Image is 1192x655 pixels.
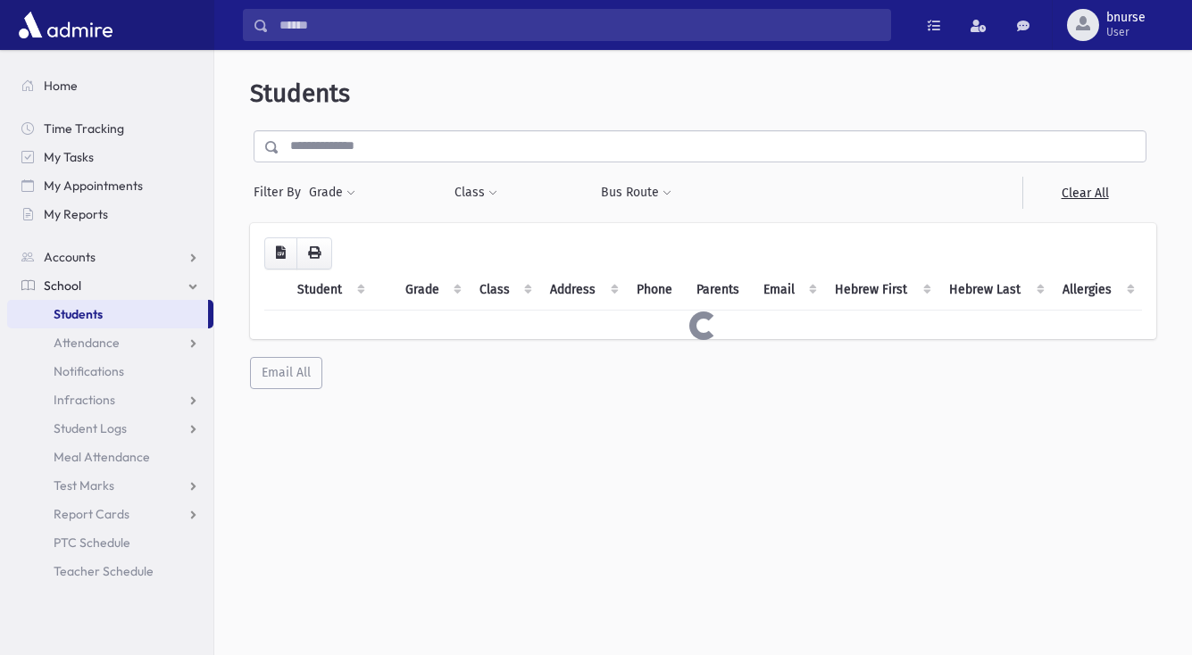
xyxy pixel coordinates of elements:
th: Class [469,269,539,311]
th: Parents [686,269,753,311]
span: Report Cards [54,506,129,522]
a: Teacher Schedule [7,557,213,585]
th: Phone [626,269,686,311]
span: My Reports [44,206,108,222]
th: Email [753,269,824,311]
a: Clear All [1022,177,1146,209]
th: Address [539,269,626,311]
span: Students [250,79,350,108]
span: Home [44,78,78,94]
button: Class [454,177,498,209]
button: Email All [250,357,322,389]
th: Grade [395,269,469,311]
a: Report Cards [7,500,213,528]
button: CSV [264,237,297,269]
a: PTC Schedule [7,528,213,557]
span: Filter By [254,183,308,202]
span: Notifications [54,363,124,379]
button: Bus Route [600,177,672,209]
a: Infractions [7,386,213,414]
button: Print [296,237,332,269]
th: Hebrew First [824,269,938,311]
span: My Tasks [44,149,94,165]
a: Student Logs [7,414,213,443]
span: Infractions [54,392,115,408]
th: Student [287,269,372,311]
a: Home [7,71,213,100]
span: Teacher Schedule [54,563,154,579]
span: Time Tracking [44,120,124,137]
span: Attendance [54,335,120,351]
span: My Appointments [44,178,143,194]
span: Student Logs [54,420,127,436]
span: Meal Attendance [54,449,150,465]
a: Attendance [7,328,213,357]
a: Meal Attendance [7,443,213,471]
a: My Reports [7,200,213,228]
span: bnurse [1106,11,1146,25]
span: Accounts [44,249,96,265]
img: AdmirePro [14,7,117,43]
a: School [7,271,213,300]
a: Accounts [7,243,213,271]
span: Test Marks [54,477,114,493]
th: Hebrew Last [938,269,1052,311]
button: Grade [308,177,356,209]
span: Students [54,306,103,322]
th: Allergies [1052,269,1142,311]
a: Notifications [7,357,213,386]
input: Search [269,9,890,41]
a: Students [7,300,208,328]
a: Time Tracking [7,114,213,143]
span: User [1106,25,1146,39]
a: My Tasks [7,143,213,171]
span: School [44,278,81,294]
a: My Appointments [7,171,213,200]
a: Test Marks [7,471,213,500]
span: PTC Schedule [54,535,130,551]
